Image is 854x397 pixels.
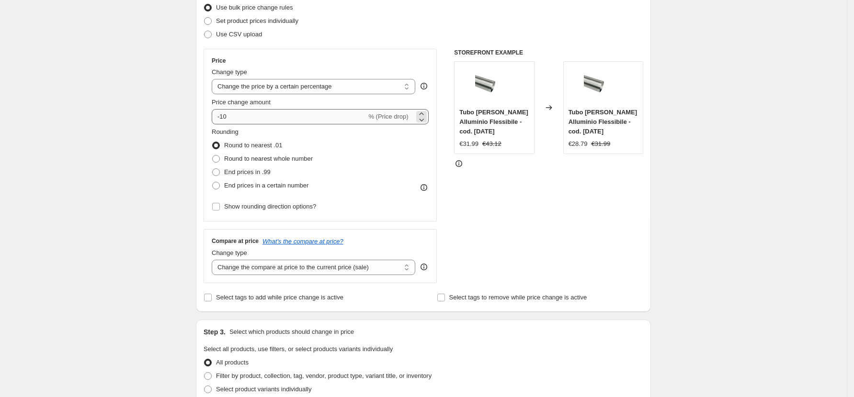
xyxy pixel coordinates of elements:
h3: Compare at price [212,237,259,245]
img: tubo-rotondo-alluminio-flessibile-l3000-o150-cod-1052ad_80x.png [584,66,622,105]
span: Tubo [PERSON_NAME] Alluminio Flessibile - cod. [DATE] [459,109,528,135]
div: €28.79 [569,139,588,149]
img: tubo-rotondo-alluminio-flessibile-l3000-o150-cod-1052ad_80x.png [475,66,513,105]
p: Select which products should change in price [229,327,354,337]
h6: STOREFRONT EXAMPLE [454,49,643,56]
div: €31.99 [459,139,478,149]
h2: Step 3. [204,327,226,337]
span: Select tags to remove while price change is active [449,294,587,301]
span: End prices in .99 [224,168,271,176]
div: help [419,262,429,272]
span: End prices in a certain number [224,182,308,189]
span: Change type [212,249,247,256]
strike: €43.12 [482,139,501,149]
span: Set product prices individually [216,17,298,24]
span: Tubo [PERSON_NAME] Alluminio Flessibile - cod. [DATE] [569,109,637,135]
span: Round to nearest whole number [224,155,313,162]
span: Price change amount [212,99,271,106]
span: Rounding [212,128,239,135]
span: Show rounding direction options? [224,203,316,210]
span: Select all products, use filters, or select products variants individually [204,345,393,353]
span: Round to nearest .01 [224,142,282,149]
h3: Price [212,57,226,65]
input: -15 [212,109,366,124]
span: Select tags to add while price change is active [216,294,343,301]
span: Change type [212,68,247,76]
strike: €31.99 [591,139,610,149]
span: % (Price drop) [368,113,408,120]
div: help [419,81,429,91]
span: Filter by product, collection, tag, vendor, product type, variant title, or inventory [216,372,432,379]
span: Select product variants individually [216,386,311,393]
span: Use CSV upload [216,31,262,38]
span: Use bulk price change rules [216,4,293,11]
span: All products [216,359,249,366]
button: What's the compare at price? [262,238,343,245]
